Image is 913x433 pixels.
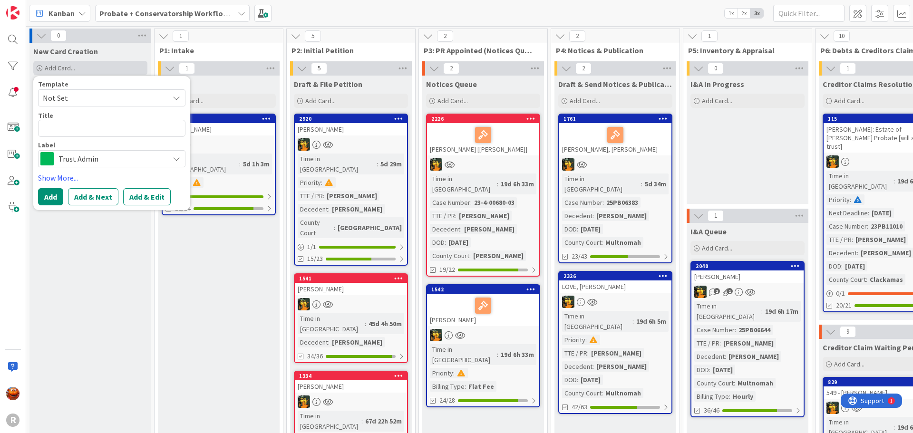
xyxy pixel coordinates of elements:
[294,79,362,89] span: Draft & File Petition
[556,46,668,55] span: P4: Notices & Publication
[589,348,644,358] div: [PERSON_NAME]
[894,422,895,433] span: :
[427,115,539,155] div: 2226[PERSON_NAME] [[PERSON_NAME]]
[704,405,719,415] span: 36/46
[852,234,853,245] span: :
[719,338,721,348] span: :
[559,272,671,293] div: 2326LOVE, [PERSON_NAME]
[299,373,407,379] div: 1334
[58,152,164,165] span: Trust Admin
[179,63,195,74] span: 1
[439,395,455,405] span: 24/28
[869,208,894,218] div: [DATE]
[430,344,497,365] div: Time in [GEOGRAPHIC_DATA]
[298,395,310,408] img: MR
[295,241,407,253] div: 1/1
[867,274,905,285] div: Clackamas
[305,30,321,42] span: 5
[702,244,732,252] span: Add Card...
[159,46,271,55] span: P1: Intake
[295,138,407,151] div: MR
[427,294,539,326] div: [PERSON_NAME]
[826,402,839,414] img: MR
[894,176,895,186] span: :
[603,388,643,398] div: Multnomah
[377,159,378,169] span: :
[701,30,718,42] span: 1
[311,63,327,74] span: 5
[241,159,272,169] div: 5d 1h 3m
[563,115,671,122] div: 1761
[328,337,330,347] span: :
[43,92,162,104] span: Not Set
[330,204,385,214] div: [PERSON_NAME]
[562,237,602,248] div: County Court
[691,286,804,298] div: MR
[634,316,669,327] div: 19d 6h 5m
[850,194,851,205] span: :
[298,411,361,432] div: Time in [GEOGRAPHIC_DATA]
[498,349,536,360] div: 19d 6h 33m
[426,79,477,89] span: Notices Queue
[307,242,316,252] span: 1 / 1
[843,261,867,271] div: [DATE]
[295,283,407,295] div: [PERSON_NAME]
[307,254,323,264] span: 15/23
[163,123,275,135] div: [PERSON_NAME]
[727,288,733,294] span: 1
[38,172,185,183] a: Show More...
[735,378,776,388] div: Multnomah
[323,191,324,201] span: :
[826,194,850,205] div: Priority
[38,188,63,205] button: Add
[430,158,442,171] img: MR
[826,221,867,231] div: Case Number
[497,349,498,360] span: :
[33,47,98,56] span: New Card Creation
[735,325,736,335] span: :
[366,318,404,329] div: 45d 4h 50m
[430,250,469,261] div: County Court
[694,286,707,298] img: MR
[602,388,603,398] span: :
[298,313,365,334] div: Time in [GEOGRAPHIC_DATA]
[572,402,587,412] span: 42/63
[602,197,604,208] span: :
[298,138,310,151] img: MR
[324,191,379,201] div: [PERSON_NAME]
[826,248,857,258] div: Decedent
[562,173,641,194] div: Time in [GEOGRAPHIC_DATA]
[694,365,709,375] div: DOD
[592,211,594,221] span: :
[307,351,323,361] span: 34/36
[163,138,275,151] div: MR
[592,361,594,372] span: :
[462,224,517,234] div: [PERSON_NAME]
[763,306,801,317] div: 19d 6h 17m
[361,416,363,426] span: :
[729,391,730,402] span: :
[594,361,649,372] div: [PERSON_NAME]
[431,286,539,293] div: 1542
[826,208,868,218] div: Next Deadline
[725,351,726,362] span: :
[38,111,53,120] label: Title
[585,335,587,345] span: :
[427,329,539,341] div: MR
[298,298,310,310] img: MR
[167,115,275,122] div: 3053
[298,217,334,238] div: County Court
[497,179,498,189] span: :
[173,30,189,42] span: 1
[559,280,671,293] div: LOVE, [PERSON_NAME]
[826,261,841,271] div: DOD
[694,301,761,322] div: Time in [GEOGRAPHIC_DATA]
[826,171,894,192] div: Time in [GEOGRAPHIC_DATA]
[702,96,732,105] span: Add Card...
[853,234,908,245] div: [PERSON_NAME]
[471,250,526,261] div: [PERSON_NAME]
[690,227,727,236] span: I&A Queue
[446,237,471,248] div: [DATE]
[430,237,445,248] div: DOD
[163,115,275,123] div: 3053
